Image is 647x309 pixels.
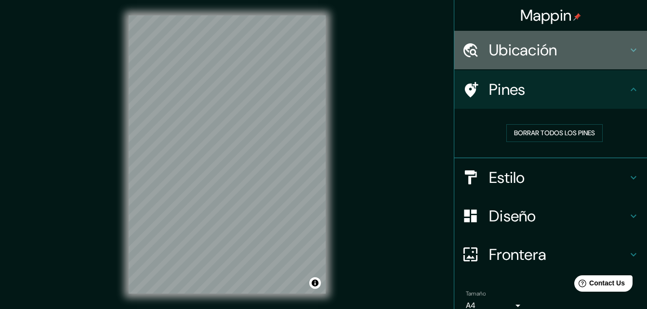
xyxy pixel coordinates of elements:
[561,271,636,298] iframe: Help widget launcher
[454,70,647,109] div: Pines
[454,158,647,197] div: Estilo
[489,80,628,99] h4: Pines
[520,5,572,26] font: Mappin
[454,197,647,235] div: Diseño
[573,13,581,21] img: pin-icon.png
[454,235,647,274] div: Frontera
[489,168,628,187] h4: Estilo
[129,15,326,294] canvas: Mapa
[514,127,595,139] font: Borrar todos los pines
[489,40,628,60] h4: Ubicación
[466,289,486,297] label: Tamaño
[454,31,647,69] div: Ubicación
[489,245,628,264] h4: Frontera
[489,206,628,226] h4: Diseño
[506,124,603,142] button: Borrar todos los pines
[309,277,321,289] button: Alternar atribución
